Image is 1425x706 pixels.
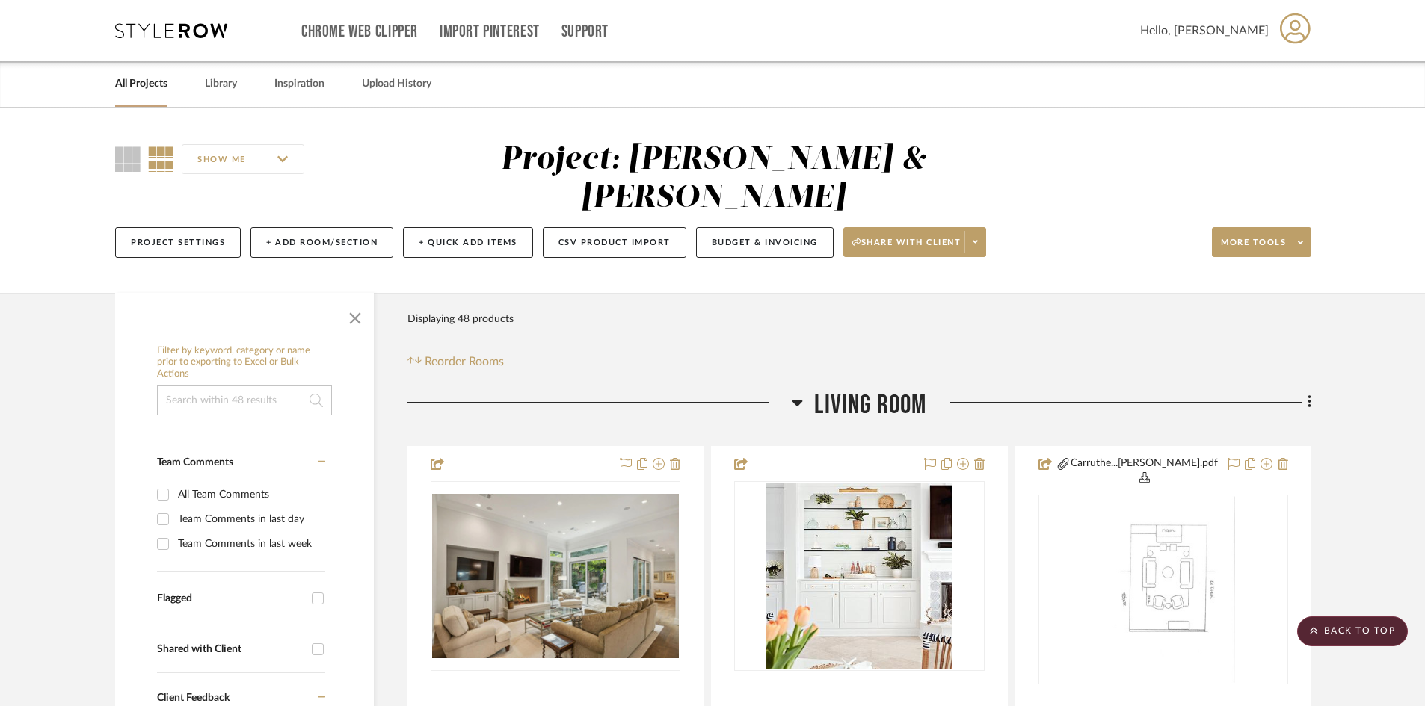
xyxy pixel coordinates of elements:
[157,643,304,656] div: Shared with Client
[696,227,834,258] button: Budget & Invoicing
[1212,227,1311,257] button: More tools
[362,74,431,94] a: Upload History
[407,304,514,334] div: Displaying 48 products
[115,227,241,258] button: Project Settings
[115,74,167,94] a: All Projects
[1297,616,1408,646] scroll-to-top-button: BACK TO TOP
[814,389,926,421] span: Living Room
[157,385,332,415] input: Search within 48 results
[425,353,504,371] span: Reorder Rooms
[274,74,324,94] a: Inspiration
[1140,22,1269,40] span: Hello, [PERSON_NAME]
[340,300,370,330] button: Close
[561,25,609,38] a: Support
[403,227,533,258] button: + Quick Add Items
[157,693,230,703] span: Client Feedback
[501,144,926,214] div: Project: [PERSON_NAME] & [PERSON_NAME]
[157,592,304,605] div: Flagged
[157,345,332,380] h6: Filter by keyword, category or name prior to exporting to Excel or Bulk Actions
[407,353,504,371] button: Reorder Rooms
[157,457,233,468] span: Team Comments
[1071,456,1219,487] button: Carruthe...[PERSON_NAME].pdf
[843,227,987,257] button: Share with client
[1221,237,1286,259] span: More tools
[766,483,952,669] img: null
[250,227,393,258] button: + Add Room/Section
[543,227,686,258] button: CSV Product Import
[1091,496,1235,683] img: null
[301,25,418,38] a: Chrome Web Clipper
[178,483,321,507] div: All Team Comments
[205,74,237,94] a: Library
[178,507,321,531] div: Team Comments in last day
[432,494,679,658] img: null
[852,237,961,259] span: Share with client
[178,532,321,556] div: Team Comments in last week
[440,25,540,38] a: Import Pinterest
